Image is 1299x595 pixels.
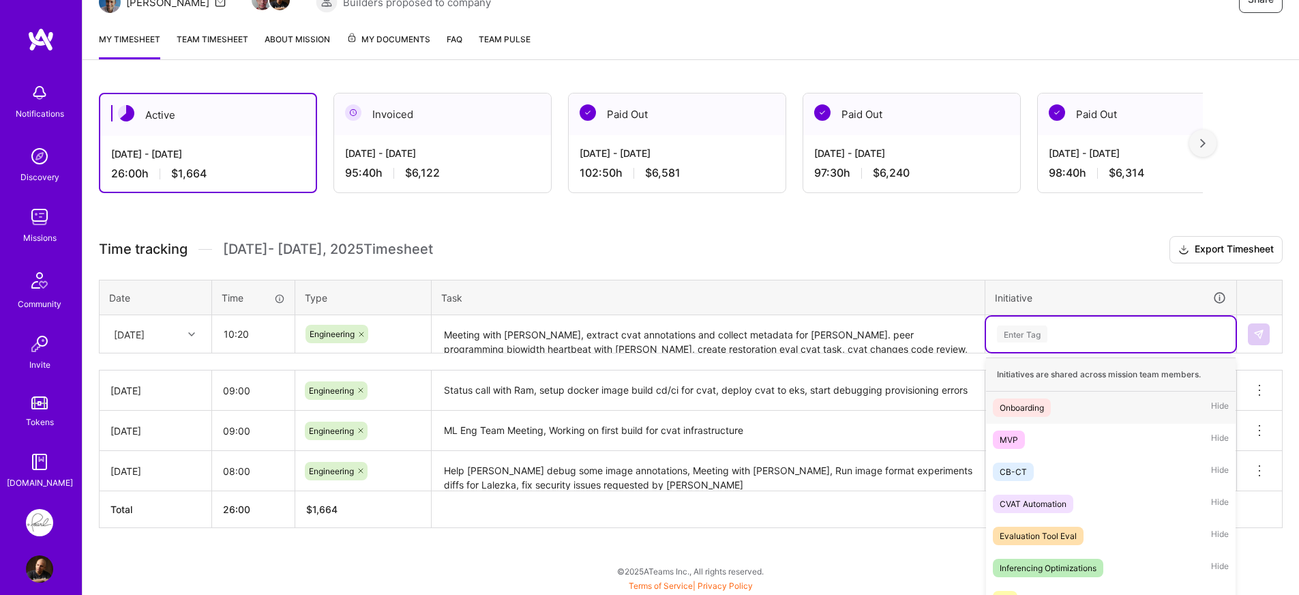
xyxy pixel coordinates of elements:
[1200,139,1206,148] img: right
[479,32,531,59] a: Team Pulse
[212,491,295,528] th: 26:00
[814,146,1009,160] div: [DATE] - [DATE]
[629,581,753,591] span: |
[569,93,786,135] div: Paid Out
[1000,497,1066,511] div: CVAT Automation
[346,32,430,47] span: My Documents
[1049,146,1244,160] div: [DATE] - [DATE]
[1211,527,1229,545] span: Hide
[26,143,53,170] img: discovery
[345,104,361,121] img: Invoiced
[346,32,430,59] a: My Documents
[265,32,330,59] a: About Mission
[16,106,64,121] div: Notifications
[1211,431,1229,449] span: Hide
[23,555,57,583] a: User Avatar
[306,504,338,515] span: $ 1,664
[645,166,681,180] span: $6,581
[803,93,1020,135] div: Paid Out
[111,147,305,161] div: [DATE] - [DATE]
[433,317,983,353] textarea: Meeting with [PERSON_NAME], extract cvat annotations and collect metadata for [PERSON_NAME]. peer...
[82,554,1299,588] div: © 2025 ATeams Inc., All rights reserved.
[433,452,983,490] textarea: Help [PERSON_NAME] debug some image annotations, Meeting with [PERSON_NAME], Run image format exp...
[1211,495,1229,513] span: Hide
[26,415,54,429] div: Tokens
[26,203,53,231] img: teamwork
[814,104,831,121] img: Paid Out
[479,34,531,44] span: Team Pulse
[222,291,285,305] div: Time
[447,32,462,59] a: FAQ
[580,104,596,121] img: Paid Out
[629,581,693,591] a: Terms of Service
[433,412,983,450] textarea: ML Eng Team Meeting, Working on first build for cvat infrastructure
[100,491,212,528] th: Total
[1000,401,1044,415] div: Onboarding
[23,231,57,245] div: Missions
[100,94,316,136] div: Active
[212,453,295,489] input: HH:MM
[1178,243,1189,257] i: icon Download
[873,166,910,180] span: $6,240
[110,383,200,398] div: [DATE]
[99,32,160,59] a: My timesheet
[309,386,354,396] span: Engineering
[26,448,53,476] img: guide book
[18,297,61,311] div: Community
[29,358,50,372] div: Invite
[1211,398,1229,417] span: Hide
[223,241,433,258] span: [DATE] - [DATE] , 2025 Timesheet
[26,555,53,583] img: User Avatar
[110,424,200,438] div: [DATE]
[698,581,753,591] a: Privacy Policy
[114,327,145,341] div: [DATE]
[995,290,1227,306] div: Initiative
[118,105,134,121] img: Active
[31,396,48,409] img: tokens
[26,330,53,358] img: Invite
[1169,236,1283,263] button: Export Timesheet
[26,79,53,106] img: bell
[814,166,1009,180] div: 97:30 h
[171,166,207,181] span: $1,664
[345,146,540,160] div: [DATE] - [DATE]
[1211,463,1229,481] span: Hide
[23,509,57,536] a: Pearl: ML Engineering Team
[27,27,55,52] img: logo
[997,323,1047,345] div: Enter Tag
[1000,465,1027,479] div: CB-CT
[188,331,195,338] i: icon Chevron
[310,329,355,339] span: Engineering
[1211,559,1229,577] span: Hide
[26,509,53,536] img: Pearl: ML Engineering Team
[433,372,983,409] textarea: Status call with Ram, setup docker image build cd/ci for cvat, deploy cvat to eks, start debuggin...
[405,166,440,180] span: $6,122
[110,464,200,478] div: [DATE]
[580,146,775,160] div: [DATE] - [DATE]
[99,241,188,258] span: Time tracking
[7,476,73,490] div: [DOMAIN_NAME]
[177,32,248,59] a: Team timesheet
[1049,166,1244,180] div: 98:40 h
[1253,329,1264,340] img: Submit
[213,316,294,352] input: HH:MM
[111,166,305,181] div: 26:00 h
[212,413,295,449] input: HH:MM
[309,426,354,436] span: Engineering
[1000,433,1018,447] div: MVP
[212,373,295,409] input: HH:MM
[1038,93,1255,135] div: Paid Out
[295,280,432,315] th: Type
[345,166,540,180] div: 95:40 h
[334,93,551,135] div: Invoiced
[580,166,775,180] div: 102:50 h
[1109,166,1144,180] span: $6,314
[1049,104,1065,121] img: Paid Out
[20,170,59,184] div: Discovery
[986,358,1236,392] div: Initiatives are shared across mission team members.
[1000,561,1096,575] div: Inferencing Optimizations
[23,264,56,297] img: Community
[309,466,354,476] span: Engineering
[100,280,212,315] th: Date
[1000,529,1077,543] div: Evaluation Tool Eval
